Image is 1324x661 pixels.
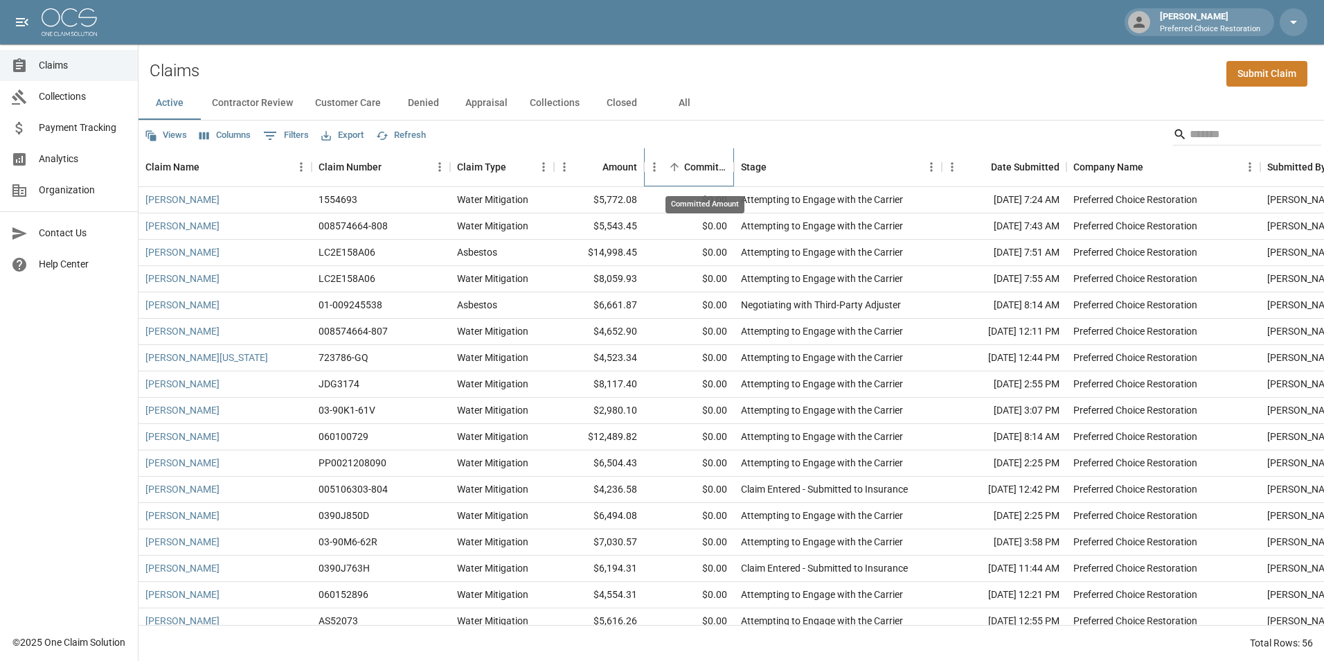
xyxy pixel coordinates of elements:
div: Attempting to Engage with the Carrier [741,219,903,233]
div: Preferred Choice Restoration [1073,482,1197,496]
div: Stage [741,148,767,186]
div: Preferred Choice Restoration [1073,614,1197,628]
button: Sort [665,157,684,177]
div: Claim Type [457,148,506,186]
div: Preferred Choice Restoration [1073,377,1197,391]
button: Show filters [260,125,312,147]
div: Attempting to Engage with the Carrier [741,193,903,206]
div: LC2E158A06 [319,272,375,285]
button: Contractor Review [201,87,304,120]
div: $0.00 [644,266,734,292]
button: Closed [591,87,653,120]
div: $6,504.43 [554,450,644,477]
div: Attempting to Engage with the Carrier [741,377,903,391]
button: Collections [519,87,591,120]
a: [PERSON_NAME] [145,561,220,575]
div: Attempting to Engage with the Carrier [741,614,903,628]
div: $0.00 [644,556,734,582]
button: All [653,87,715,120]
div: PP0021208090 [319,456,386,470]
button: Active [138,87,201,120]
div: Water Mitigation [457,377,528,391]
div: $5,543.45 [554,213,644,240]
button: Menu [921,157,942,177]
div: 1554693 [319,193,357,206]
a: [PERSON_NAME] [145,193,220,206]
div: $0.00 [644,213,734,240]
div: Preferred Choice Restoration [1073,535,1197,549]
div: 03-90K1-61V [319,403,375,417]
button: Menu [533,157,554,177]
div: Company Name [1066,148,1260,186]
div: Preferred Choice Restoration [1073,272,1197,285]
span: Collections [39,89,127,104]
div: $5,772.08 [554,187,644,213]
div: Attempting to Engage with the Carrier [741,403,903,417]
span: Contact Us [39,226,127,240]
div: Claim Name [138,148,312,186]
div: [DATE] 7:51 AM [942,240,1066,266]
div: $0.00 [644,529,734,556]
div: Attempting to Engage with the Carrier [741,456,903,470]
div: Preferred Choice Restoration [1073,588,1197,601]
a: Submit Claim [1226,61,1307,87]
span: Payment Tracking [39,121,127,135]
div: Company Name [1073,148,1143,186]
div: Claim Number [319,148,382,186]
button: Customer Care [304,87,392,120]
div: $6,194.31 [554,556,644,582]
div: Water Mitigation [457,535,528,549]
div: Preferred Choice Restoration [1073,245,1197,259]
div: $0.00 [644,345,734,371]
div: [DATE] 2:25 PM [942,503,1066,529]
div: Preferred Choice Restoration [1073,561,1197,575]
div: Water Mitigation [457,614,528,628]
div: $6,494.08 [554,503,644,529]
div: Water Mitigation [457,456,528,470]
div: [DATE] 11:44 AM [942,556,1066,582]
div: Asbestos [457,298,497,312]
div: Water Mitigation [457,193,528,206]
div: Search [1173,123,1321,148]
div: $6,661.87 [554,292,644,319]
div: $5,616.26 [554,608,644,635]
div: Water Mitigation [457,430,528,443]
div: 060152896 [319,588,368,601]
div: $8,117.40 [554,371,644,398]
div: Date Submitted [991,148,1059,186]
div: Committed Amount [644,148,734,186]
a: [PERSON_NAME] [145,588,220,601]
a: [PERSON_NAME] [145,403,220,417]
div: [DATE] 7:55 AM [942,266,1066,292]
div: [DATE] 7:43 AM [942,213,1066,240]
div: Preferred Choice Restoration [1073,403,1197,417]
div: 03-90M6-62R [319,535,377,549]
div: Preferred Choice Restoration [1073,298,1197,312]
div: Attempting to Engage with the Carrier [741,588,903,601]
div: Committed Amount [665,196,744,213]
p: Preferred Choice Restoration [1160,24,1260,35]
div: [DATE] 3:07 PM [942,398,1066,424]
div: 0390J850D [319,509,369,522]
div: $4,523.34 [554,345,644,371]
div: $0.00 [644,477,734,503]
button: Sort [1143,157,1163,177]
button: Select columns [196,125,254,146]
div: dynamic tabs [138,87,1324,120]
h2: Claims [150,61,199,81]
div: Water Mitigation [457,561,528,575]
div: Water Mitigation [457,219,528,233]
div: 060100729 [319,430,368,443]
div: [DATE] 12:11 PM [942,319,1066,345]
a: [PERSON_NAME] [145,298,220,312]
span: Organization [39,183,127,197]
button: Appraisal [454,87,519,120]
div: [DATE] 8:14 AM [942,292,1066,319]
div: Water Mitigation [457,272,528,285]
button: Denied [392,87,454,120]
div: Preferred Choice Restoration [1073,324,1197,338]
button: Export [318,125,367,146]
div: $2,980.10 [554,398,644,424]
div: $0.00 [644,503,734,529]
button: Refresh [373,125,429,146]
